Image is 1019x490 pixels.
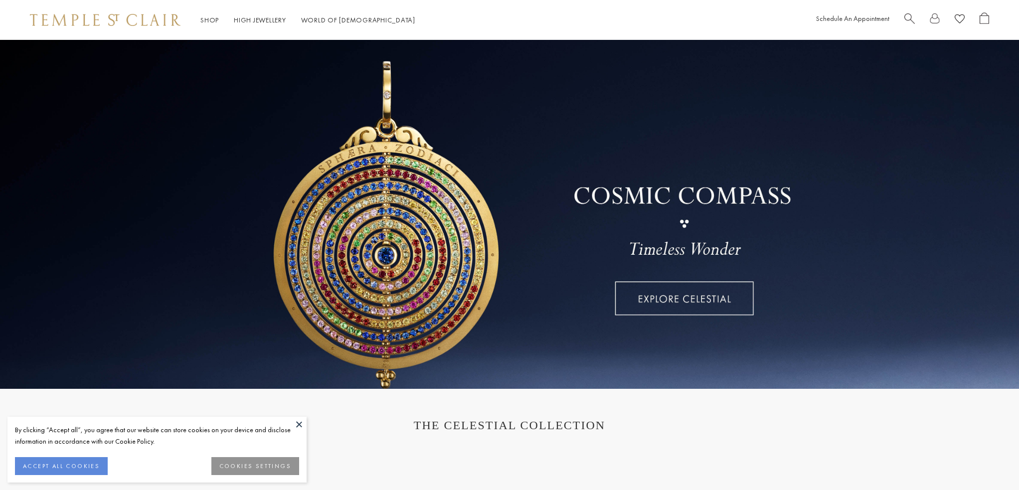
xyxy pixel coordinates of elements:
[955,12,965,28] a: View Wishlist
[816,14,889,23] a: Schedule An Appointment
[30,14,180,26] img: Temple St. Clair
[200,15,219,24] a: ShopShop
[200,14,415,26] nav: Main navigation
[301,15,415,24] a: World of [DEMOGRAPHIC_DATA]World of [DEMOGRAPHIC_DATA]
[234,15,286,24] a: High JewelleryHigh Jewellery
[980,12,989,28] a: Open Shopping Bag
[40,419,979,432] h1: THE CELESTIAL COLLECTION
[15,457,108,475] button: ACCEPT ALL COOKIES
[969,443,1009,480] iframe: Gorgias live chat messenger
[211,457,299,475] button: COOKIES SETTINGS
[904,12,915,28] a: Search
[15,424,299,447] div: By clicking “Accept all”, you agree that our website can store cookies on your device and disclos...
